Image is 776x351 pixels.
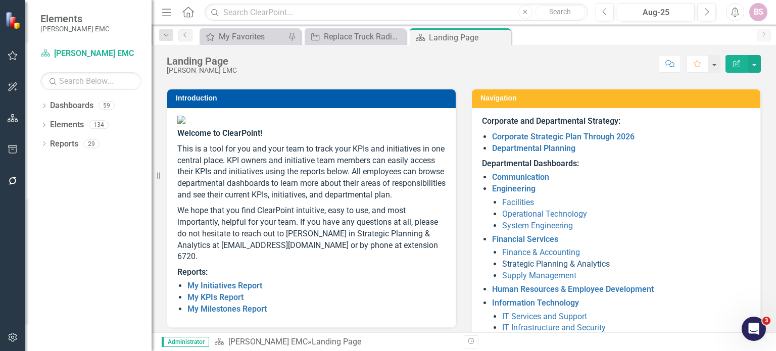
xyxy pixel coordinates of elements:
a: Financial Services [492,234,558,244]
a: Communication [492,172,549,182]
div: Replace Truck Radio System [324,30,403,43]
div: Landing Page [429,31,508,44]
a: Finance & Accounting [502,247,580,257]
span: Elements [40,13,110,25]
div: 29 [83,139,100,148]
a: Human Resources & Employee Development [492,284,654,294]
a: Supply Management [502,271,576,280]
div: [PERSON_NAME] EMC [167,67,237,74]
div: My Favorites [219,30,285,43]
a: Strategic Planning & Analytics [502,259,610,269]
span: Administrator [162,337,209,347]
img: Jackson%20EMC%20high_res%20v2.png [177,116,446,124]
a: Facilities [502,197,534,207]
a: Dashboards [50,100,93,112]
a: My Initiatives Report [187,281,262,290]
a: Departmental Planning [492,143,575,153]
a: Operational Technology [502,209,587,219]
small: [PERSON_NAME] EMC [40,25,110,33]
input: Search ClearPoint... [205,4,588,21]
a: My Milestones Report [187,304,267,314]
a: [PERSON_NAME] EMC [228,337,308,346]
div: » [214,336,456,348]
a: Engineering [492,184,536,193]
a: [PERSON_NAME] EMC [40,48,141,60]
a: Information Technology [492,298,579,308]
p: We hope that you find ClearPoint intuitive, easy to use, and most importantly, helpful for your t... [177,203,446,265]
a: Reports [50,138,78,150]
a: System Engineering [502,221,573,230]
a: Corporate Strategic Plan Through 2026 [492,132,635,141]
button: Aug-25 [617,3,695,21]
a: My Favorites [202,30,285,43]
a: Replace Truck Radio System [307,30,403,43]
div: 59 [99,102,115,110]
input: Search Below... [40,72,141,90]
button: Search [535,5,586,19]
span: Welcome to ClearPoint! [177,128,262,138]
h3: Introduction [176,94,451,102]
img: ClearPoint Strategy [5,11,23,29]
div: Aug-25 [620,7,691,19]
a: IT Infrastructure and Security [502,323,606,332]
div: Landing Page [167,56,237,67]
span: This is a tool for you and your team to track your KPIs and initiatives in one central place. KPI... [177,144,446,199]
a: IT Services and Support [502,312,587,321]
strong: Corporate and Departmental Strategy: [482,116,620,126]
a: My KPIs Report [187,292,244,302]
strong: Departmental Dashboards: [482,159,579,168]
div: Landing Page [312,337,361,346]
h3: Navigation [480,94,755,102]
div: 134 [89,121,109,129]
iframe: Intercom live chat [742,317,766,341]
button: BS [749,3,767,21]
a: Elements [50,119,84,131]
span: Search [549,8,571,16]
span: 3 [762,317,770,325]
strong: Reports: [177,267,208,277]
